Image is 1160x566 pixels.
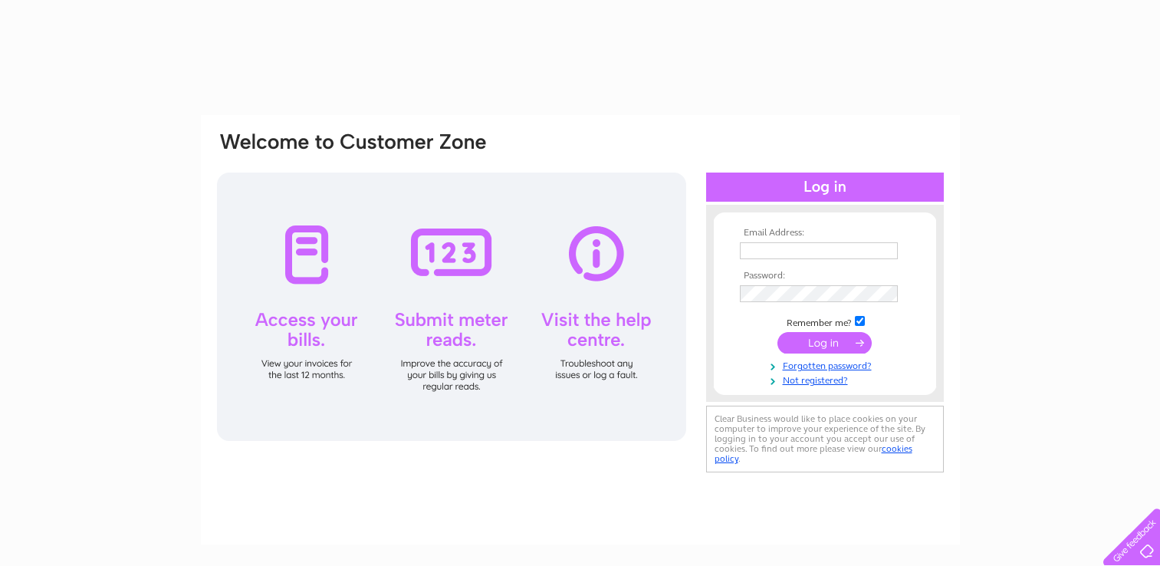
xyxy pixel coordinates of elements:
td: Remember me? [736,314,914,329]
a: Not registered? [740,372,914,387]
input: Submit [777,332,872,354]
th: Email Address: [736,228,914,239]
a: Forgotten password? [740,357,914,372]
th: Password: [736,271,914,281]
a: cookies policy [715,443,912,464]
div: Clear Business would like to place cookies on your computer to improve your experience of the sit... [706,406,944,472]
